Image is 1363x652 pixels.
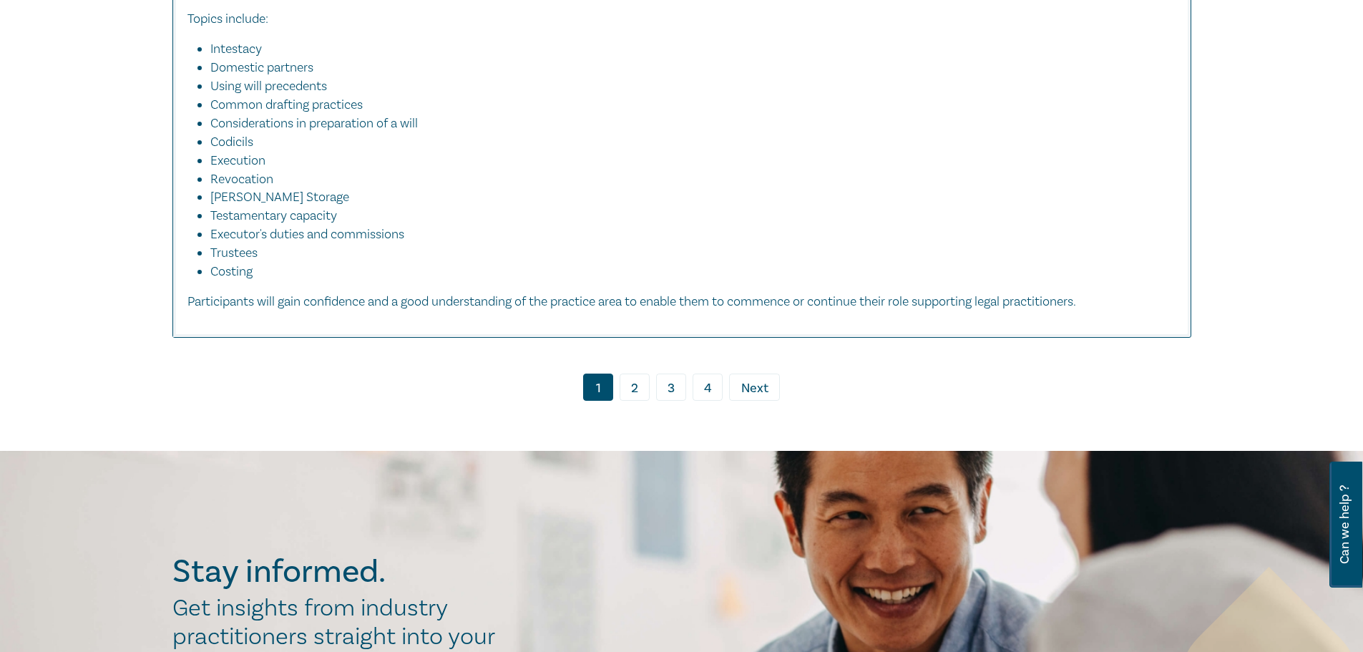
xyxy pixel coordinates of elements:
[210,133,1162,152] li: Codicils
[187,293,1176,311] p: Participants will gain confidence and a good understanding of the practice area to enable them to...
[210,77,1162,96] li: Using will precedents
[210,59,1162,77] li: Domestic partners
[741,379,768,398] span: Next
[210,244,1162,263] li: Trustees
[210,188,1162,207] li: [PERSON_NAME] Storage
[583,374,613,401] a: 1
[172,553,510,590] h2: Stay informed.
[693,374,723,401] a: 4
[210,207,1162,225] li: Testamentary capacity
[1338,470,1352,579] span: Can we help ?
[620,374,650,401] a: 2
[210,263,1176,281] li: Costing
[210,225,1162,244] li: Executor's duties and commissions
[729,374,780,401] a: Next
[656,374,686,401] a: 3
[210,152,1162,170] li: Execution
[187,10,1176,29] p: Topics include:
[210,115,1162,133] li: Considerations in preparation of a will
[210,170,1162,189] li: Revocation
[210,96,1162,115] li: Common drafting practices
[210,40,1162,59] li: Intestacy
